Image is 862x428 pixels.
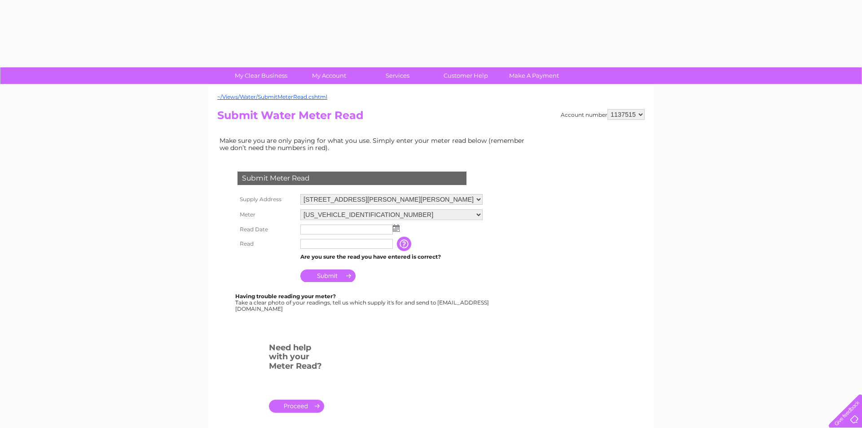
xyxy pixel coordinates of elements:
input: Submit [300,269,356,282]
a: Make A Payment [497,67,571,84]
a: Customer Help [429,67,503,84]
th: Meter [235,207,298,222]
th: Supply Address [235,192,298,207]
a: ~/Views/Water/SubmitMeterRead.cshtml [217,93,327,100]
h3: Need help with your Meter Read? [269,341,324,375]
div: Take a clear photo of your readings, tell us which supply it's for and send to [EMAIL_ADDRESS][DO... [235,293,490,312]
div: Submit Meter Read [237,172,466,185]
b: Having trouble reading your meter? [235,293,336,300]
a: Services [361,67,435,84]
img: ... [393,225,400,232]
a: My Clear Business [224,67,298,84]
a: . [269,400,324,413]
th: Read Date [235,222,298,237]
th: Read [235,237,298,251]
div: Account number [561,109,645,120]
h2: Submit Water Meter Read [217,109,645,126]
a: My Account [292,67,366,84]
td: Make sure you are only paying for what you use. Simply enter your meter read below (remember we d... [217,135,532,154]
input: Information [397,237,413,251]
td: Are you sure the read you have entered is correct? [298,251,485,263]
